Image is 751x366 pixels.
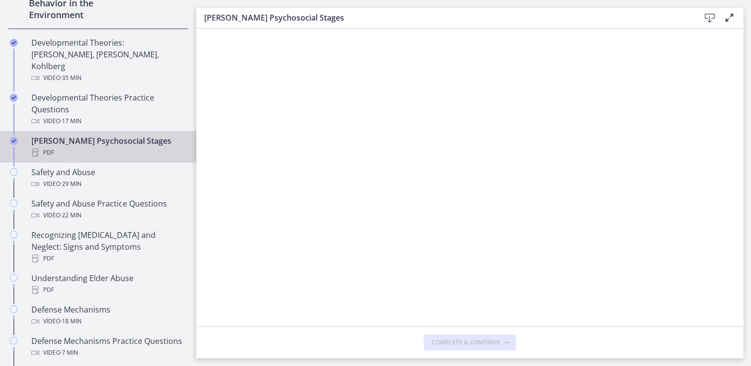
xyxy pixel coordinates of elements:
[31,229,185,264] div: Recognizing [MEDICAL_DATA] and Neglect: Signs and Symptoms
[31,272,185,296] div: Understanding Elder Abuse
[424,335,516,350] button: Complete & continue
[31,72,185,84] div: Video
[204,12,684,24] h3: [PERSON_NAME] Psychosocial Stages
[60,72,81,84] span: · 35 min
[60,315,81,327] span: · 18 min
[60,178,81,190] span: · 29 min
[60,115,81,127] span: · 17 min
[60,209,81,221] span: · 22 min
[10,94,18,102] i: Completed
[31,135,185,158] div: [PERSON_NAME] Psychosocial Stages
[60,347,78,359] span: · 7 min
[31,209,185,221] div: Video
[31,166,185,190] div: Safety and Abuse
[31,304,185,327] div: Defense Mechanisms
[10,137,18,145] i: Completed
[31,347,185,359] div: Video
[31,253,185,264] div: PDF
[31,198,185,221] div: Safety and Abuse Practice Questions
[31,335,185,359] div: Defense Mechanisms Practice Questions
[31,147,185,158] div: PDF
[431,339,500,346] span: Complete & continue
[31,315,185,327] div: Video
[31,92,185,127] div: Developmental Theories Practice Questions
[31,178,185,190] div: Video
[10,39,18,47] i: Completed
[31,284,185,296] div: PDF
[31,115,185,127] div: Video
[31,37,185,84] div: Developmental Theories: [PERSON_NAME], [PERSON_NAME], Kohlberg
